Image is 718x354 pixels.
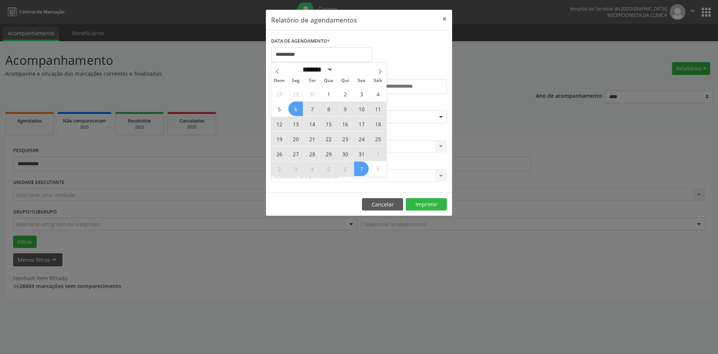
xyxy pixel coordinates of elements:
[288,161,303,176] span: Novembro 3, 2025
[333,66,358,73] input: Year
[338,161,352,176] span: Novembro 6, 2025
[305,102,319,116] span: Outubro 7, 2025
[321,131,336,146] span: Outubro 22, 2025
[338,117,352,131] span: Outubro 16, 2025
[321,161,336,176] span: Novembro 5, 2025
[371,161,385,176] span: Novembro 8, 2025
[338,131,352,146] span: Outubro 23, 2025
[300,66,333,73] select: Month
[271,15,357,25] h5: Relatório de agendamentos
[288,131,303,146] span: Outubro 20, 2025
[338,87,352,101] span: Outubro 2, 2025
[371,117,385,131] span: Outubro 18, 2025
[272,87,286,101] span: Setembro 28, 2025
[337,78,353,83] span: Qui
[271,36,330,47] label: DATA DE AGENDAMENTO
[353,78,370,83] span: Sex
[288,102,303,116] span: Outubro 6, 2025
[272,146,286,161] span: Outubro 26, 2025
[288,78,304,83] span: Seg
[305,131,319,146] span: Outubro 21, 2025
[371,131,385,146] span: Outubro 25, 2025
[271,78,288,83] span: Dom
[338,102,352,116] span: Outubro 9, 2025
[305,87,319,101] span: Setembro 30, 2025
[354,131,369,146] span: Outubro 24, 2025
[305,117,319,131] span: Outubro 14, 2025
[305,161,319,176] span: Novembro 4, 2025
[370,78,386,83] span: Sáb
[354,102,369,116] span: Outubro 10, 2025
[437,10,452,28] button: Close
[321,117,336,131] span: Outubro 15, 2025
[371,146,385,161] span: Novembro 1, 2025
[305,146,319,161] span: Outubro 28, 2025
[354,146,369,161] span: Outubro 31, 2025
[371,102,385,116] span: Outubro 11, 2025
[288,87,303,101] span: Setembro 29, 2025
[272,117,286,131] span: Outubro 12, 2025
[320,78,337,83] span: Qua
[354,161,369,176] span: Novembro 7, 2025
[272,131,286,146] span: Outubro 19, 2025
[361,67,447,79] label: ATÉ
[406,198,447,211] button: Imprimir
[321,146,336,161] span: Outubro 29, 2025
[338,146,352,161] span: Outubro 30, 2025
[354,87,369,101] span: Outubro 3, 2025
[288,146,303,161] span: Outubro 27, 2025
[304,78,320,83] span: Ter
[272,161,286,176] span: Novembro 2, 2025
[354,117,369,131] span: Outubro 17, 2025
[321,87,336,101] span: Outubro 1, 2025
[321,102,336,116] span: Outubro 8, 2025
[288,117,303,131] span: Outubro 13, 2025
[272,102,286,116] span: Outubro 5, 2025
[371,87,385,101] span: Outubro 4, 2025
[362,198,403,211] button: Cancelar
